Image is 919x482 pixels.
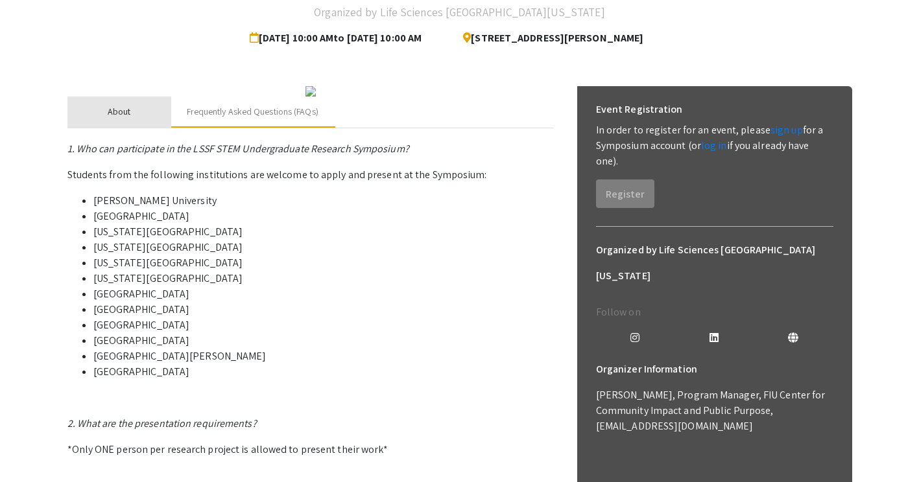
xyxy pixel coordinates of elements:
li: [US_STATE][GEOGRAPHIC_DATA] [93,224,554,240]
em: 1. Who can participate in the LSSF STEM Undergraduate Research Symposium? [67,142,409,155]
h6: Event Registration [596,97,683,122]
li: [GEOGRAPHIC_DATA][PERSON_NAME] [93,349,554,364]
li: [PERSON_NAME] University [93,193,554,209]
li: [US_STATE][GEOGRAPHIC_DATA] [93,271,554,286]
li: [GEOGRAPHIC_DATA] [93,302,554,317]
img: 32153a09-f8cb-4114-bf27-cfb6bc84fc69.png [305,86,316,97]
p: In order to register for an event, please for a Symposium account (or if you already have one). [596,122,833,169]
a: sign up [770,123,803,137]
li: [US_STATE][GEOGRAPHIC_DATA] [93,255,554,271]
p: Students from the following institutions are welcome to apply and present at the Symposium: [67,167,554,183]
h6: Organizer Information [596,356,833,382]
p: [PERSON_NAME], Program Manager, FIU Center for Community Impact and Public Purpose, [EMAIL_ADDRES... [596,387,833,434]
li: [GEOGRAPHIC_DATA] [93,333,554,349]
li: [US_STATE][GEOGRAPHIC_DATA] [93,240,554,255]
span: [STREET_ADDRESS][PERSON_NAME] [453,25,643,51]
span: [DATE] 10:00 AM to [DATE] 10:00 AM [250,25,427,51]
h6: Organized by Life Sciences [GEOGRAPHIC_DATA][US_STATE] [596,237,833,289]
li: [GEOGRAPHIC_DATA] [93,364,554,380]
li: [GEOGRAPHIC_DATA] [93,286,554,302]
a: log in [701,139,727,152]
button: Register [596,179,654,208]
div: Frequently Asked Questions (FAQs) [187,105,318,119]
iframe: Chat [10,424,55,472]
p: *Only ONE person per research project is allowed to present their work* [67,442,554,457]
p: Follow on [596,304,833,320]
div: About [108,105,131,119]
em: 2. What are the presentation requirements? [67,417,257,430]
li: [GEOGRAPHIC_DATA] [93,317,554,333]
li: [GEOGRAPHIC_DATA] [93,209,554,224]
